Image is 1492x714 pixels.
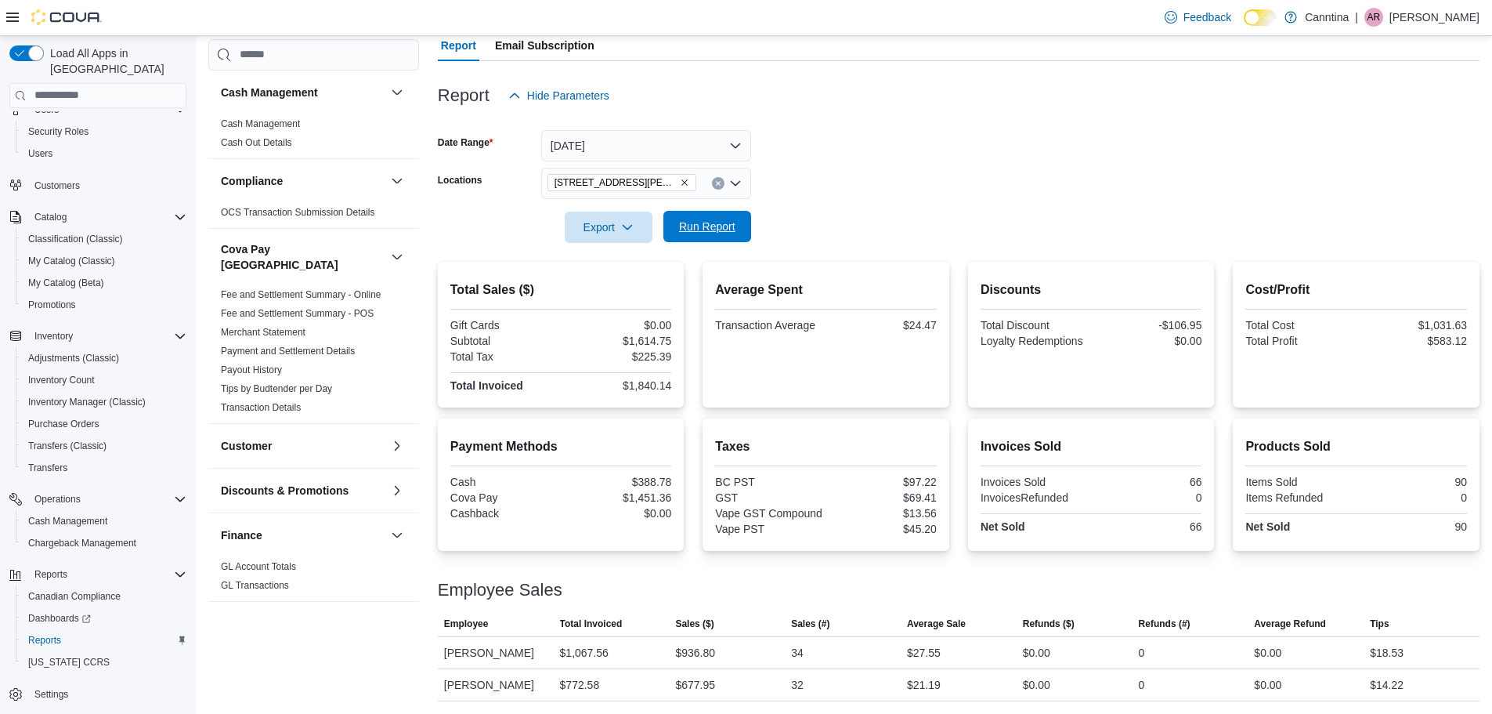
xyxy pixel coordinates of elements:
[221,483,349,498] h3: Discounts & Promotions
[221,136,292,149] span: Cash Out Details
[564,491,671,504] div: $1,451.36
[34,179,80,192] span: Customers
[16,585,193,607] button: Canadian Compliance
[22,295,82,314] a: Promotions
[791,618,829,630] span: Sales (#)
[1370,643,1403,662] div: $18.53
[829,507,937,520] div: $13.56
[1389,8,1479,27] p: [PERSON_NAME]
[1139,618,1190,630] span: Refunds (#)
[438,174,482,187] label: Locations
[221,383,332,394] a: Tips by Budtender per Day
[28,515,107,527] span: Cash Management
[444,618,489,630] span: Employee
[16,121,193,143] button: Security Roles
[34,493,81,506] span: Operations
[829,476,937,488] div: $97.22
[450,507,558,520] div: Cashback
[1094,319,1201,332] div: -$106.95
[16,532,193,554] button: Chargeback Management
[28,565,74,584] button: Reports
[675,643,715,662] div: $936.80
[527,88,609,103] span: Hide Parameters
[1245,281,1467,299] h2: Cost/Profit
[22,144,59,163] a: Users
[1254,676,1281,694] div: $0.00
[221,364,282,375] a: Payout History
[28,208,186,227] span: Catalog
[729,177,742,190] button: Open list of options
[22,371,186,390] span: Inventory Count
[34,568,67,581] span: Reports
[564,335,671,347] div: $1,614.75
[715,523,822,535] div: Vape PST
[31,9,102,25] img: Cova
[16,435,193,457] button: Transfers (Classic)
[221,561,296,572] a: GL Account Totals
[22,144,186,163] span: Users
[1245,335,1353,347] div: Total Profit
[208,114,419,158] div: Cash Management
[16,369,193,391] button: Inventory Count
[502,80,616,111] button: Hide Parameters
[28,255,115,267] span: My Catalog (Classic)
[221,288,381,301] span: Fee and Settlement Summary - Online
[495,30,594,61] span: Email Subscription
[715,507,822,520] div: Vape GST Compound
[22,609,97,628] a: Dashboards
[388,437,406,455] button: Customer
[221,173,283,189] h3: Compliance
[221,326,305,339] span: Merchant Statement
[22,230,186,248] span: Classification (Classic)
[22,458,186,477] span: Transfers
[22,122,186,141] span: Security Roles
[1367,8,1381,27] span: AR
[1245,437,1467,456] h2: Products Sold
[388,172,406,190] button: Compliance
[221,346,355,357] a: Payment and Settlement Details
[715,491,822,504] div: GST
[1023,618,1075,630] span: Refunds ($)
[1245,491,1353,504] div: Items Refunded
[679,219,735,234] span: Run Report
[22,415,186,433] span: Purchase Orders
[981,520,1025,533] strong: Net Sold
[3,488,193,510] button: Operations
[28,125,89,138] span: Security Roles
[3,325,193,347] button: Inventory
[22,122,95,141] a: Security Roles
[450,379,523,392] strong: Total Invoiced
[22,437,113,455] a: Transfers (Classic)
[221,207,375,218] a: OCS Transaction Submission Details
[1360,491,1467,504] div: 0
[16,143,193,165] button: Users
[28,176,186,195] span: Customers
[1023,676,1050,694] div: $0.00
[16,347,193,369] button: Adjustments (Classic)
[221,118,300,130] span: Cash Management
[28,656,110,669] span: [US_STATE] CCRS
[1364,8,1383,27] div: Alyssa Reddy
[1245,476,1353,488] div: Items Sold
[1360,520,1467,533] div: 90
[564,319,671,332] div: $0.00
[221,241,385,273] h3: Cova Pay [GEOGRAPHIC_DATA]
[208,285,419,423] div: Cova Pay [GEOGRAPHIC_DATA]
[22,252,121,270] a: My Catalog (Classic)
[44,45,186,77] span: Load All Apps in [GEOGRAPHIC_DATA]
[28,327,79,346] button: Inventory
[28,208,73,227] button: Catalog
[16,607,193,629] a: Dashboards
[22,512,186,531] span: Cash Management
[28,374,95,386] span: Inventory Count
[715,319,822,332] div: Transaction Average
[28,277,104,289] span: My Catalog (Beta)
[221,401,301,414] span: Transaction Details
[1305,8,1349,27] p: Canntina
[1094,476,1201,488] div: 66
[221,345,355,357] span: Payment and Settlement Details
[560,643,609,662] div: $1,067.56
[16,651,193,673] button: [US_STATE] CCRS
[34,330,73,343] span: Inventory
[791,643,804,662] div: 34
